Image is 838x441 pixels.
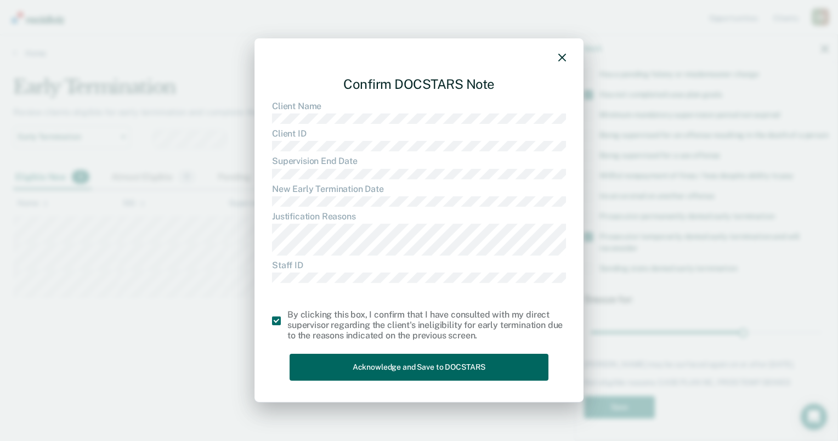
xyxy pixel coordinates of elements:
dt: Justification Reasons [272,211,566,222]
div: By clicking this box, I confirm that I have consulted with my direct supervisor regarding the cli... [287,309,566,341]
button: Acknowledge and Save to DOCSTARS [290,354,548,381]
dt: Client ID [272,128,566,139]
dt: Staff ID [272,259,566,270]
dt: Client Name [272,101,566,111]
dt: Supervision End Date [272,156,566,166]
dt: New Early Termination Date [272,184,566,194]
div: Confirm DOCSTARS Note [272,67,566,101]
